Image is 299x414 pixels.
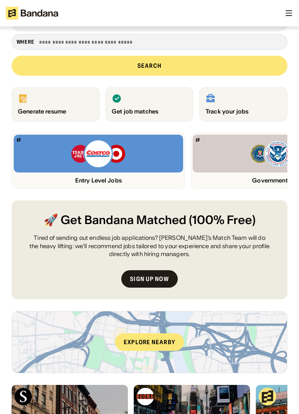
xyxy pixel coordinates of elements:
div: Entry Level Jobs [14,177,184,184]
img: Bandana logotype [6,7,58,20]
div: Sign up now [130,276,169,282]
img: Trader Joe’s, Costco, Target logos [71,139,126,168]
div: Where [17,39,35,45]
a: Explore nearby [12,311,287,373]
a: Get job matches [105,87,194,121]
a: Track your jobs [199,87,287,121]
div: Search [137,63,162,69]
span: (100% Free) [189,212,255,228]
img: Bandana logo [259,388,276,405]
a: Generate resume [12,87,100,121]
div: Track your jobs [206,108,281,115]
a: Bandana logoTrader Joe’s, Costco, Target logosEntry Level Jobs [12,133,185,189]
div: Explore nearby [115,333,184,351]
img: Skydance Animation logo [15,388,32,405]
a: Sign up now [121,270,177,288]
img: The Buona Companies logo [137,388,154,405]
div: Tired of sending out endless job applications? [PERSON_NAME]’s Match Team will do the heavy lifti... [29,234,270,259]
div: Generate resume [18,108,93,115]
img: Bandana logo [17,138,20,142]
img: Bandana logo [196,138,199,142]
div: Get job matches [112,108,187,115]
span: 🚀 Get Bandana Matched [44,212,186,228]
